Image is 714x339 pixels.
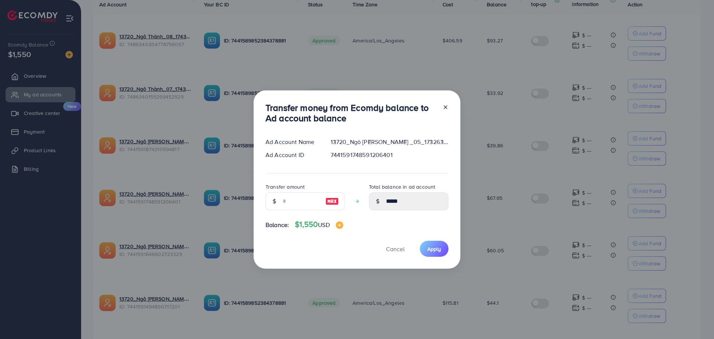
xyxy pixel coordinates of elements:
iframe: Chat [682,306,708,333]
img: image [325,197,339,206]
img: image [336,221,343,229]
button: Apply [420,241,448,257]
button: Cancel [377,241,414,257]
label: Transfer amount [266,183,305,191]
div: Ad Account Name [260,138,325,146]
h3: Transfer money from Ecomdy balance to Ad account balance [266,102,437,124]
span: Cancel [386,245,405,253]
div: Ad Account ID [260,151,325,159]
div: 13720_Ngô [PERSON_NAME] _05_1732630602998 [325,138,454,146]
span: USD [318,221,329,229]
div: 7441591748591206401 [325,151,454,159]
span: Apply [427,245,441,253]
h4: $1,550 [295,220,343,229]
label: Total balance in ad account [369,183,435,191]
span: Balance: [266,221,289,229]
